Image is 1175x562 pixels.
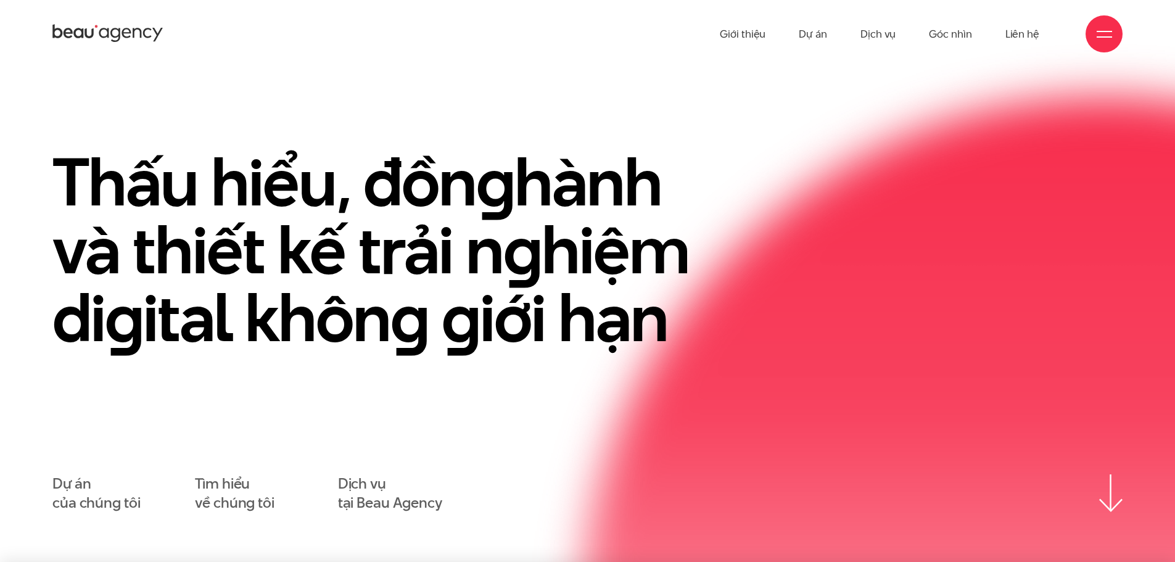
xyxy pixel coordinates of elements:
[503,204,542,296] en: g
[390,271,429,364] en: g
[195,474,274,513] a: Tìm hiểuvề chúng tôi
[442,271,480,364] en: g
[52,474,140,513] a: Dự áncủa chúng tôi
[105,271,143,364] en: g
[338,474,442,513] a: Dịch vụtại Beau Agency
[52,148,731,352] h1: Thấu hiểu, đồn hành và thiết kế trải n hiệm di ital khôn iới hạn
[476,136,514,228] en: g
